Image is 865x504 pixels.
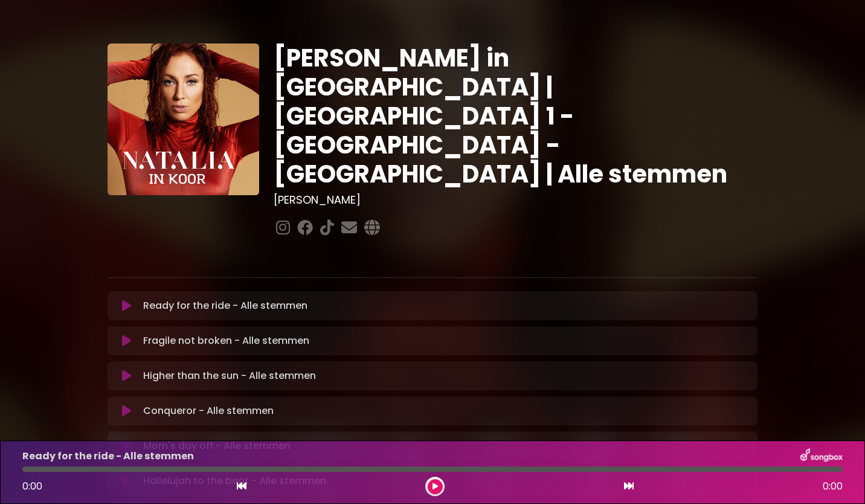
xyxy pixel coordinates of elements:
p: Higher than the sun - Alle stemmen [143,369,316,383]
p: Ready for the ride - Alle stemmen [143,299,307,313]
p: Ready for the ride - Alle stemmen [22,449,194,464]
p: Conqueror - Alle stemmen [143,404,274,418]
span: 0:00 [22,479,42,493]
h1: [PERSON_NAME] in [GEOGRAPHIC_DATA] | [GEOGRAPHIC_DATA] 1 - [GEOGRAPHIC_DATA] - [GEOGRAPHIC_DATA] ... [274,44,757,189]
p: Fragile not broken - Alle stemmen [143,334,309,348]
h3: [PERSON_NAME] [274,193,757,207]
img: songbox-logo-white.png [800,448,843,464]
img: YTVS25JmS9CLUqXqkEhs [108,44,259,195]
p: Mom's day off - Alle stemmen [143,439,291,453]
span: 0:00 [823,479,843,494]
